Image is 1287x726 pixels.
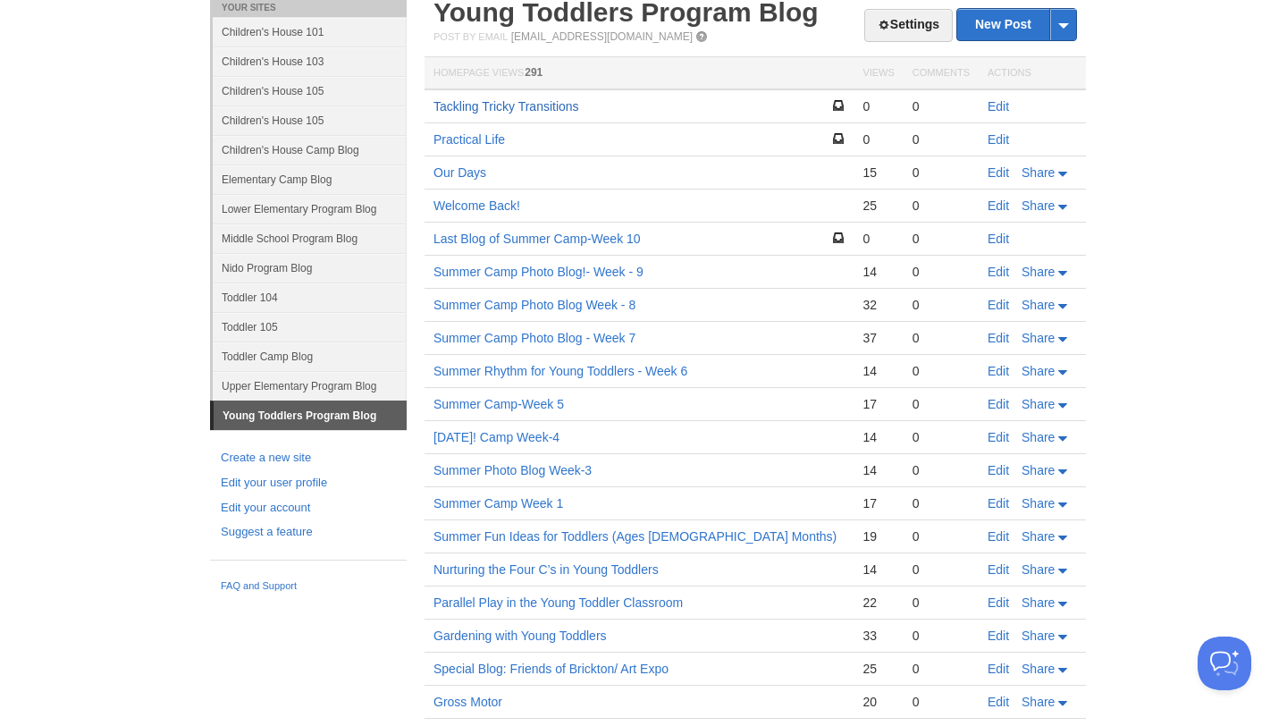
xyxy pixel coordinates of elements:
[862,396,894,412] div: 17
[213,253,407,283] a: Nido Program Blog
[1022,265,1055,279] span: Share
[913,165,970,181] div: 0
[221,578,396,595] a: FAQ and Support
[433,496,563,511] a: Summer Camp Week 1
[913,198,970,214] div: 0
[221,449,396,468] a: Create a new site
[862,297,894,313] div: 32
[1022,562,1055,577] span: Share
[988,496,1009,511] a: Edit
[988,529,1009,544] a: Edit
[1022,364,1055,378] span: Share
[913,528,970,544] div: 0
[988,463,1009,477] a: Edit
[213,135,407,165] a: Children's House Camp Blog
[433,99,579,114] a: Tackling Tricky Transitions
[988,99,1009,114] a: Edit
[433,529,837,544] a: Summer Fun Ideas for Toddlers (Ages [DEMOGRAPHIC_DATA] Months)
[864,9,953,42] a: Settings
[213,312,407,342] a: Toddler 105
[988,695,1009,709] a: Edit
[433,265,643,279] a: Summer Camp Photo Blog!- Week - 9
[862,628,894,644] div: 33
[988,364,1009,378] a: Edit
[913,264,970,280] div: 0
[433,132,505,147] a: Practical Life
[862,165,894,181] div: 15
[854,57,903,90] th: Views
[913,694,970,710] div: 0
[904,57,979,90] th: Comments
[988,397,1009,411] a: Edit
[433,165,486,180] a: Our Days
[957,9,1076,40] a: New Post
[913,561,970,578] div: 0
[913,231,970,247] div: 0
[213,46,407,76] a: Children's House 103
[1022,397,1055,411] span: Share
[213,17,407,46] a: Children's House 101
[433,232,641,246] a: Last Blog of Summer Camp-Week 10
[213,342,407,371] a: Toddler Camp Blog
[1022,529,1055,544] span: Share
[1022,496,1055,511] span: Share
[862,462,894,478] div: 14
[1022,695,1055,709] span: Share
[988,265,1009,279] a: Edit
[862,561,894,578] div: 14
[525,66,543,79] span: 291
[1022,629,1055,643] span: Share
[913,131,970,148] div: 0
[221,523,396,542] a: Suggest a feature
[1198,637,1251,690] iframe: Help Scout Beacon - Open
[213,224,407,253] a: Middle School Program Blog
[1022,662,1055,676] span: Share
[1022,298,1055,312] span: Share
[913,595,970,611] div: 0
[433,364,687,378] a: Summer Rhythm for Young Toddlers - Week 6
[862,528,894,544] div: 19
[862,264,894,280] div: 14
[433,463,592,477] a: Summer Photo Blog Week-3
[213,194,407,224] a: Lower Elementary Program Blog
[913,462,970,478] div: 0
[862,694,894,710] div: 20
[988,165,1009,180] a: Edit
[213,283,407,312] a: Toddler 104
[221,499,396,518] a: Edit your account
[913,429,970,445] div: 0
[988,298,1009,312] a: Edit
[988,629,1009,643] a: Edit
[1022,595,1055,610] span: Share
[988,232,1009,246] a: Edit
[988,132,1009,147] a: Edit
[1022,463,1055,477] span: Share
[862,661,894,677] div: 25
[213,76,407,106] a: Children's House 105
[913,330,970,346] div: 0
[1022,430,1055,444] span: Share
[862,231,894,247] div: 0
[1022,165,1055,180] span: Share
[433,298,635,312] a: Summer Camp Photo Blog Week - 8
[862,429,894,445] div: 14
[433,198,520,213] a: Welcome Back!
[213,106,407,135] a: Children's House 105
[433,430,559,444] a: [DATE]! Camp Week-4
[862,98,894,114] div: 0
[862,198,894,214] div: 25
[862,595,894,611] div: 22
[988,662,1009,676] a: Edit
[433,31,508,42] span: Post by Email
[913,396,970,412] div: 0
[988,331,1009,345] a: Edit
[433,695,502,709] a: Gross Motor
[213,371,407,401] a: Upper Elementary Program Blog
[988,562,1009,577] a: Edit
[913,98,970,114] div: 0
[433,662,669,676] a: Special Blog: Friends of Brickton/ Art Expo
[221,474,396,493] a: Edit your user profile
[433,562,659,577] a: Nurturing the Four C’s in Young Toddlers
[913,661,970,677] div: 0
[433,397,564,411] a: Summer Camp-Week 5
